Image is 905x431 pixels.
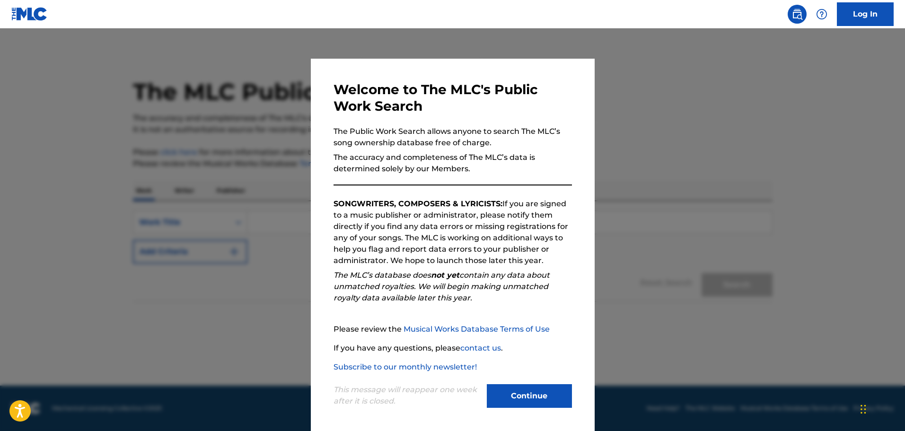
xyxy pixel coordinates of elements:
iframe: Chat Widget [858,386,905,431]
div: Help [812,5,831,24]
h3: Welcome to The MLC's Public Work Search [334,81,572,114]
a: contact us [460,343,501,352]
a: Public Search [788,5,807,24]
img: search [791,9,803,20]
em: The MLC’s database does contain any data about unmatched royalties. We will begin making unmatche... [334,271,550,302]
a: Subscribe to our monthly newsletter! [334,362,477,371]
img: MLC Logo [11,7,48,21]
p: The Public Work Search allows anyone to search The MLC’s song ownership database free of charge. [334,126,572,149]
button: Continue [487,384,572,408]
strong: SONGWRITERS, COMPOSERS & LYRICISTS: [334,199,502,208]
strong: not yet [431,271,459,280]
img: help [816,9,827,20]
p: This message will reappear one week after it is closed. [334,384,481,407]
p: If you have any questions, please . [334,343,572,354]
a: Log In [837,2,894,26]
p: The accuracy and completeness of The MLC’s data is determined solely by our Members. [334,152,572,175]
p: Please review the [334,324,572,335]
a: Musical Works Database Terms of Use [404,325,550,334]
p: If you are signed to a music publisher or administrator, please notify them directly if you find ... [334,198,572,266]
div: Drag [861,395,866,423]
